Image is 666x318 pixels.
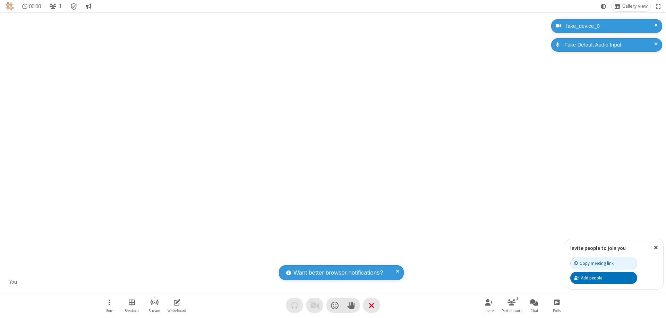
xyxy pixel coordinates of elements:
[653,1,664,11] button: Fullscreen
[148,309,160,313] span: Stream
[326,298,343,313] button: Send a reaction
[530,309,538,313] span: Chat
[6,2,14,10] img: QA Selenium DO NOT DELETE OR CHANGE
[168,309,186,313] span: Whiteboard
[553,309,561,313] span: Polls
[570,258,637,269] button: Copy meeting link
[286,298,303,313] button: Audio problem - check your Internet connection or call by phone
[524,295,545,315] button: Open chat
[363,298,380,313] button: End or leave meeting
[649,239,663,256] button: Close popover
[19,1,44,11] div: Timer
[293,268,383,277] span: Want better browser notifications?
[570,245,626,251] label: Invite people to join you
[46,1,65,11] button: Open participant list
[83,1,94,11] button: Conversation
[144,295,165,315] button: Start streaming
[121,295,142,315] button: Manage Breakout Rooms
[99,295,120,315] button: Open menu
[562,41,657,49] div: Fake Default Audio Input
[306,298,323,313] button: Video
[622,3,648,9] span: Gallery view
[546,295,567,315] button: Open poll
[59,3,62,10] span: 1
[598,1,609,11] button: Using system theme
[67,1,80,11] div: Meeting details Encryption enabled
[29,3,41,10] span: 00:00
[105,309,113,313] span: More
[514,295,520,301] div: 1
[570,272,637,284] button: Add people
[574,260,614,267] div: Copy meeting link
[166,295,187,315] button: Open shared whiteboard
[125,309,139,313] span: Breakout
[501,295,522,315] button: Open participant list
[485,309,494,313] span: Invite
[564,22,657,30] div: fake_device_0
[502,309,522,313] span: Participants
[7,278,20,286] div: You
[612,1,650,11] button: Change layout
[343,298,360,313] button: Raise hand
[479,295,499,315] button: Invite participants (⌘+Shift+I)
